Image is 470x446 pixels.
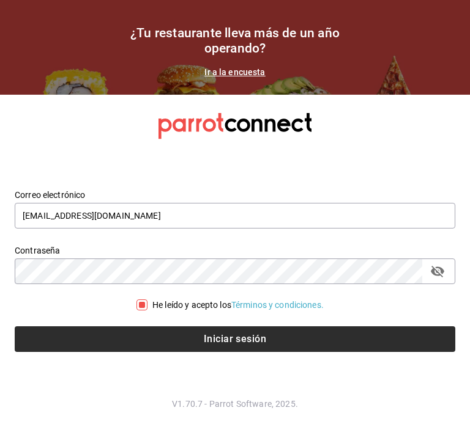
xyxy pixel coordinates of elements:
[15,203,455,228] input: Ingresa tu correo electrónico
[427,261,448,282] button: passwordField
[15,246,455,254] label: Contraseña
[113,26,357,56] h1: ¿Tu restaurante lleva más de un año operando?
[204,67,265,77] a: Ir a la encuesta
[152,299,324,312] div: He leído y acepto los
[15,398,455,410] p: V1.70.7 - Parrot Software, 2025.
[231,300,324,310] a: Términos y condiciones.
[15,190,455,199] label: Correo electrónico
[15,326,455,352] button: Iniciar sesión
